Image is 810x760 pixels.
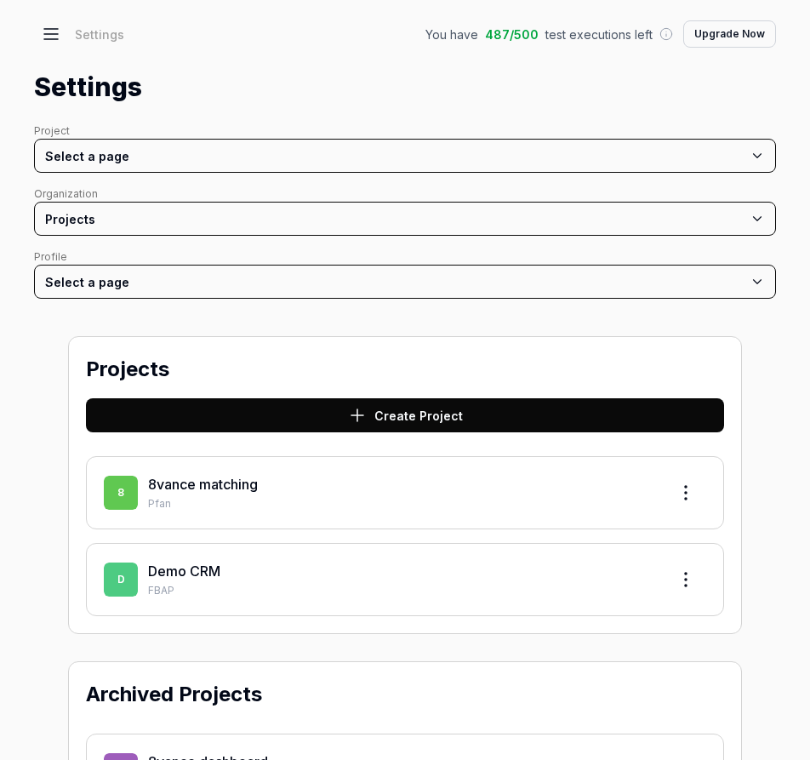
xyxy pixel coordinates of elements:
div: Settings [75,26,124,43]
span: D [104,563,138,597]
span: 487 / 500 [485,26,539,43]
h1: Settings [34,68,142,106]
span: Select a page [45,149,129,163]
button: Create Project [86,398,724,432]
h2: Projects [86,354,169,385]
h2: Archived Projects [86,679,262,710]
a: 8vance matching [148,476,258,493]
span: Projects [45,210,95,228]
span: You have [425,26,478,43]
p: Pfan [148,496,655,511]
p: FBAP [148,583,655,598]
a: Demo CRM [148,563,220,580]
button: Select a page [34,265,776,299]
span: 8 [104,476,138,510]
span: Select a page [45,275,129,289]
div: Project [34,123,776,139]
div: Organization [34,186,776,202]
button: Select a page [34,139,776,173]
button: Projects [34,202,776,236]
button: Upgrade Now [683,20,776,48]
div: Profile [34,249,776,265]
span: test executions left [545,26,653,43]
